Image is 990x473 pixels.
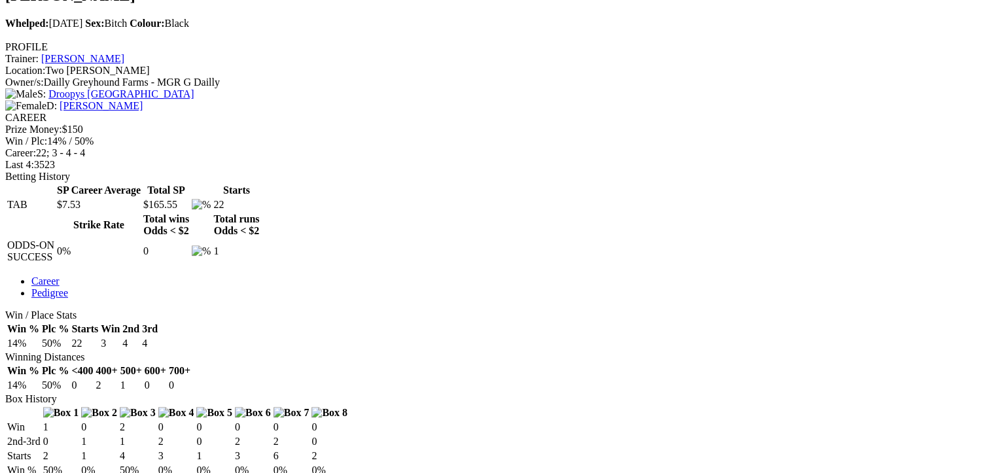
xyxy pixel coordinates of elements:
[120,407,156,419] img: Box 3
[158,421,195,434] td: 0
[311,435,348,448] td: 0
[273,449,310,463] td: 6
[5,18,82,29] span: [DATE]
[5,124,62,135] span: Prize Money:
[143,213,190,237] th: Total wins Odds < $2
[5,18,49,29] b: Whelped:
[5,112,985,124] div: CAREER
[273,435,310,448] td: 2
[56,213,141,237] th: Strike Rate
[5,65,45,76] span: Location:
[234,421,272,434] td: 0
[7,239,55,264] td: ODDS-ON SUCCESS
[213,198,260,211] td: 22
[158,407,194,419] img: Box 4
[120,379,143,392] td: 1
[311,449,348,463] td: 2
[122,337,140,350] td: 4
[7,449,41,463] td: Starts
[196,421,233,434] td: 0
[5,351,985,363] div: Winning Distances
[5,41,985,53] div: PROFILE
[273,421,310,434] td: 0
[5,88,37,100] img: Male
[5,65,985,77] div: Two [PERSON_NAME]
[143,239,190,264] td: 0
[43,407,79,419] img: Box 1
[213,239,260,264] td: 1
[41,379,69,392] td: 50%
[7,198,55,211] td: TAB
[234,435,272,448] td: 2
[60,100,143,111] a: [PERSON_NAME]
[119,435,156,448] td: 1
[196,435,233,448] td: 0
[48,88,194,99] a: Droopys [GEOGRAPHIC_DATA]
[130,18,189,29] span: Black
[5,159,34,170] span: Last 4:
[80,449,118,463] td: 1
[5,135,985,147] div: 14% / 50%
[31,275,60,287] a: Career
[143,184,190,197] th: Total SP
[80,421,118,434] td: 0
[311,421,348,434] td: 0
[7,421,41,434] td: Win
[311,407,347,419] img: Box 8
[5,100,46,112] img: Female
[81,407,117,419] img: Box 2
[235,407,271,419] img: Box 6
[7,364,40,377] th: Win %
[96,364,118,377] th: 400+
[192,199,211,211] img: %
[7,337,40,350] td: 14%
[71,337,99,350] td: 22
[196,449,233,463] td: 1
[41,323,69,336] th: Plc %
[80,435,118,448] td: 1
[5,124,985,135] div: $150
[96,379,118,392] td: 2
[141,323,158,336] th: 3rd
[7,379,40,392] td: 14%
[85,18,127,29] span: Bitch
[234,449,272,463] td: 3
[5,393,985,405] div: Box History
[196,407,232,419] img: Box 5
[213,184,260,197] th: Starts
[5,100,57,111] span: D:
[7,435,41,448] td: 2nd-3rd
[168,379,191,392] td: 0
[71,323,99,336] th: Starts
[71,379,94,392] td: 0
[144,379,167,392] td: 0
[5,88,46,99] span: S:
[56,239,141,264] td: 0%
[120,364,143,377] th: 500+
[158,435,195,448] td: 2
[85,18,104,29] b: Sex:
[141,337,158,350] td: 4
[41,53,124,64] a: [PERSON_NAME]
[56,184,141,197] th: SP Career Average
[43,421,80,434] td: 1
[5,53,39,64] span: Trainer:
[5,147,36,158] span: Career:
[158,449,195,463] td: 3
[144,364,167,377] th: 600+
[168,364,191,377] th: 700+
[100,337,120,350] td: 3
[5,171,985,183] div: Betting History
[41,337,69,350] td: 50%
[56,198,141,211] td: $7.53
[7,323,40,336] th: Win %
[100,323,120,336] th: Win
[5,135,47,147] span: Win / Plc:
[213,213,260,237] th: Total runs Odds < $2
[5,159,985,171] div: 3523
[43,449,80,463] td: 2
[122,323,140,336] th: 2nd
[5,309,985,321] div: Win / Place Stats
[5,77,44,88] span: Owner/s:
[130,18,164,29] b: Colour:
